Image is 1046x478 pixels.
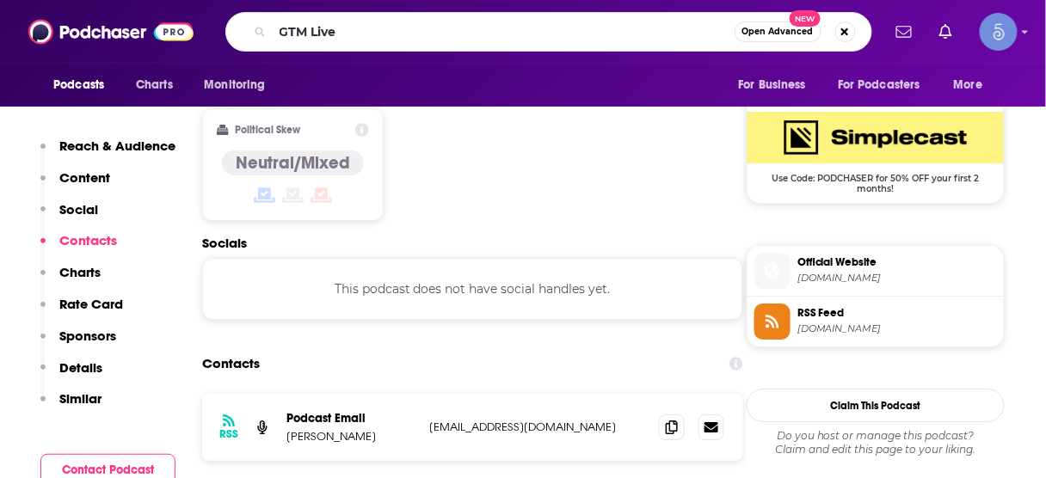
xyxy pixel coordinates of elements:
p: [EMAIL_ADDRESS][DOMAIN_NAME] [429,420,645,434]
p: Charts [59,264,101,280]
p: Details [59,359,102,376]
img: Podchaser - Follow, Share and Rate Podcasts [28,15,194,48]
span: Do you host or manage this podcast? [747,429,1005,443]
h2: Political Skew [236,124,301,136]
div: Search podcasts, credits, & more... [225,12,872,52]
span: New [790,10,821,27]
button: Content [40,169,110,201]
p: Content [59,169,110,186]
button: open menu [827,69,945,101]
button: open menu [192,69,287,101]
p: Reach & Audience [59,138,175,154]
img: User Profile [980,13,1018,51]
p: Contacts [59,232,117,248]
span: Use Code: PODCHASER for 50% OFF your first 2 months! [748,163,1004,194]
span: breakingb2b.com [797,272,997,285]
h4: Neutral/Mixed [236,152,350,174]
a: Show notifications dropdown [932,17,959,46]
span: Charts [136,73,173,97]
span: Podcasts [53,73,104,97]
button: open menu [726,69,828,101]
div: This podcast does not have social handles yet. [202,258,743,320]
button: Show profile menu [980,13,1018,51]
span: More [954,73,983,97]
span: Official Website [797,254,997,270]
a: Official Website[DOMAIN_NAME] [754,253,997,289]
input: Search podcasts, credits, & more... [273,18,735,46]
button: Open AdvancedNew [735,21,821,42]
a: SimpleCast Deal: Use Code: PODCHASER for 50% OFF your first 2 months! [748,112,1004,193]
button: Social [40,201,98,233]
a: Show notifications dropdown [889,17,919,46]
button: Sponsors [40,328,116,359]
a: RSS Feed[DOMAIN_NAME] [754,303,997,340]
span: Logged in as Spiral5-G1 [980,13,1018,51]
h2: Contacts [202,347,260,380]
button: Reach & Audience [40,138,175,169]
button: Details [40,359,102,391]
div: Claim and edit this page to your liking. [747,429,1005,457]
span: Monitoring [204,73,265,97]
p: [PERSON_NAME] [286,429,415,444]
button: open menu [942,69,1005,101]
h2: Socials [202,235,743,251]
p: Podcast Email [286,411,415,426]
span: For Podcasters [838,73,920,97]
span: feeds.simplecast.com [797,322,997,335]
button: open menu [41,69,126,101]
button: Charts [40,264,101,296]
button: Claim This Podcast [747,389,1005,422]
span: For Business [738,73,806,97]
p: Social [59,201,98,218]
p: Similar [59,390,102,407]
span: Open Advanced [742,28,814,36]
img: SimpleCast Deal: Use Code: PODCHASER for 50% OFF your first 2 months! [748,112,1004,163]
p: Rate Card [59,296,123,312]
a: Charts [125,69,183,101]
span: RSS Feed [797,305,997,321]
button: Contacts [40,232,117,264]
button: Rate Card [40,296,123,328]
p: Sponsors [59,328,116,344]
button: Similar [40,390,102,422]
h3: RSS [219,427,238,441]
